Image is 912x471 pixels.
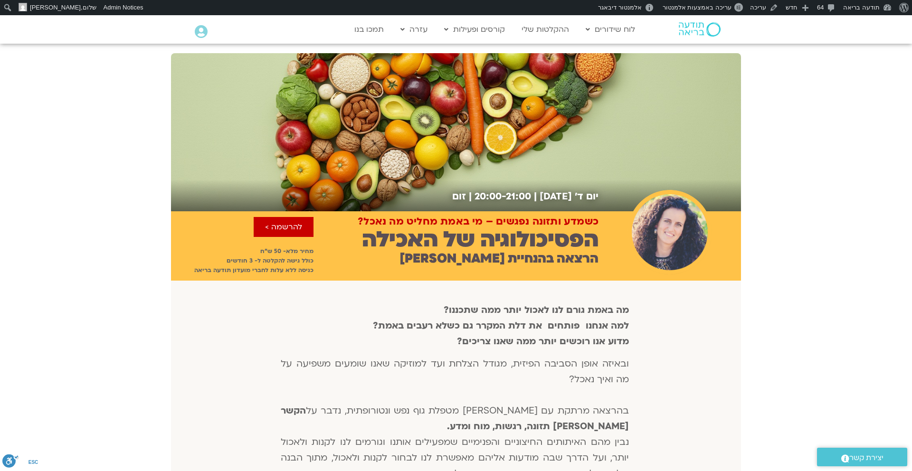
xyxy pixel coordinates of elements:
a: יצירת קשר [817,448,907,466]
img: תודעה בריאה [679,22,721,37]
span: יצירת קשר [849,452,883,464]
h2: יום ד׳ [DATE] | 20:00-21:00 | זום [171,191,598,202]
a: להרשמה > [254,217,313,237]
a: ההקלטות שלי [517,20,574,38]
a: קורסים ופעילות [439,20,510,38]
span: [PERSON_NAME] [30,4,81,11]
strong: מה באמת גורם לנו לאכול יותר ממה שתכננו? למה אנחנו פותחים את דלת המקרר גם כשלא רעבים באמת? [373,304,629,332]
span: עריכה באמצעות אלמנטור [663,4,731,11]
strong: הקשר [PERSON_NAME] תזונה, רגשות, מוח ומדע. [281,405,629,433]
h2: הפסיכולוגיה של האכילה [362,227,598,252]
a: לוח שידורים [581,20,640,38]
h2: כשמדע ותזונה נפגשים – מי באמת מחליט מה נאכל? [358,216,598,227]
a: תמכו בנו [350,20,389,38]
h2: הרצאה בהנחיית [PERSON_NAME] [399,252,598,266]
p: מחיר מלא- 50 ש״ח כולל גישה להקלטה ל- 3 חודשים כניסה ללא עלות לחברי מועדון תודעה בריאה [171,246,313,275]
span: להרשמה > [265,223,302,231]
a: עזרה [396,20,432,38]
strong: מדוע אנו רוכשים יותר ממה שאנו צריכים? [457,335,629,348]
